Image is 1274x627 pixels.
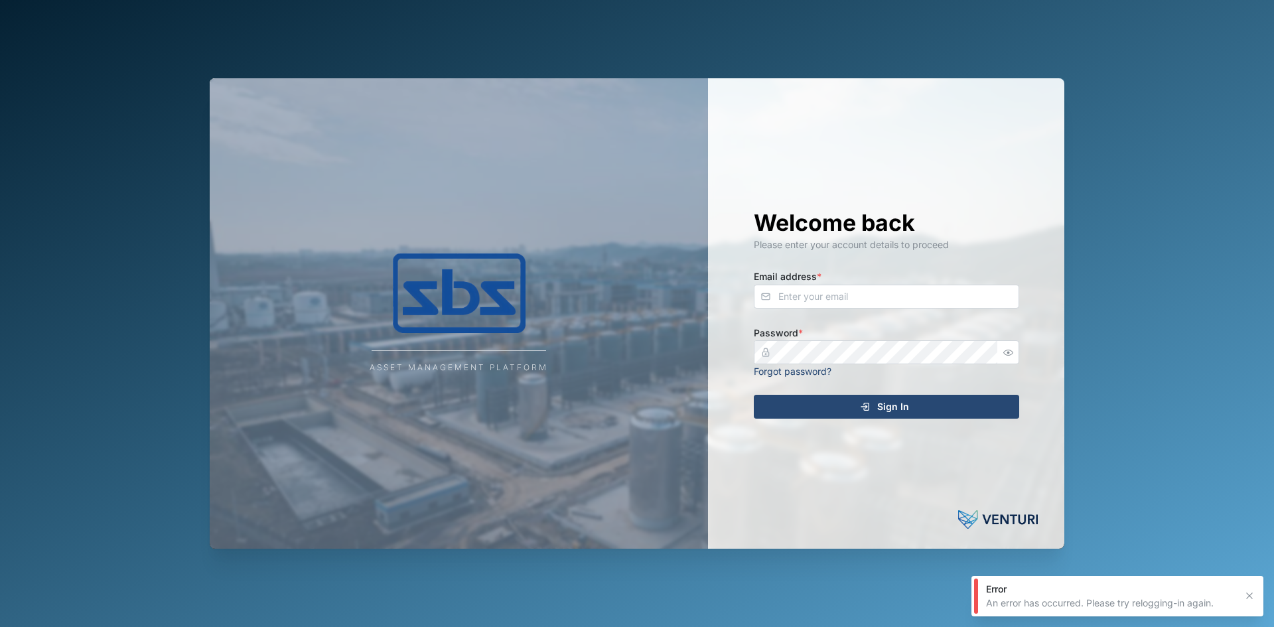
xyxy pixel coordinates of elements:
[958,506,1038,533] img: Powered by: Venturi
[754,366,831,377] a: Forgot password?
[877,395,909,418] span: Sign In
[754,238,1019,252] div: Please enter your account details to proceed
[326,253,592,333] img: Company Logo
[986,596,1236,610] div: An error has occurred. Please try relogging-in again.
[754,395,1019,419] button: Sign In
[754,285,1019,309] input: Enter your email
[754,269,821,284] label: Email address
[754,208,1019,238] h1: Welcome back
[986,583,1236,596] div: Error
[754,326,803,340] label: Password
[370,362,548,374] div: Asset Management Platform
